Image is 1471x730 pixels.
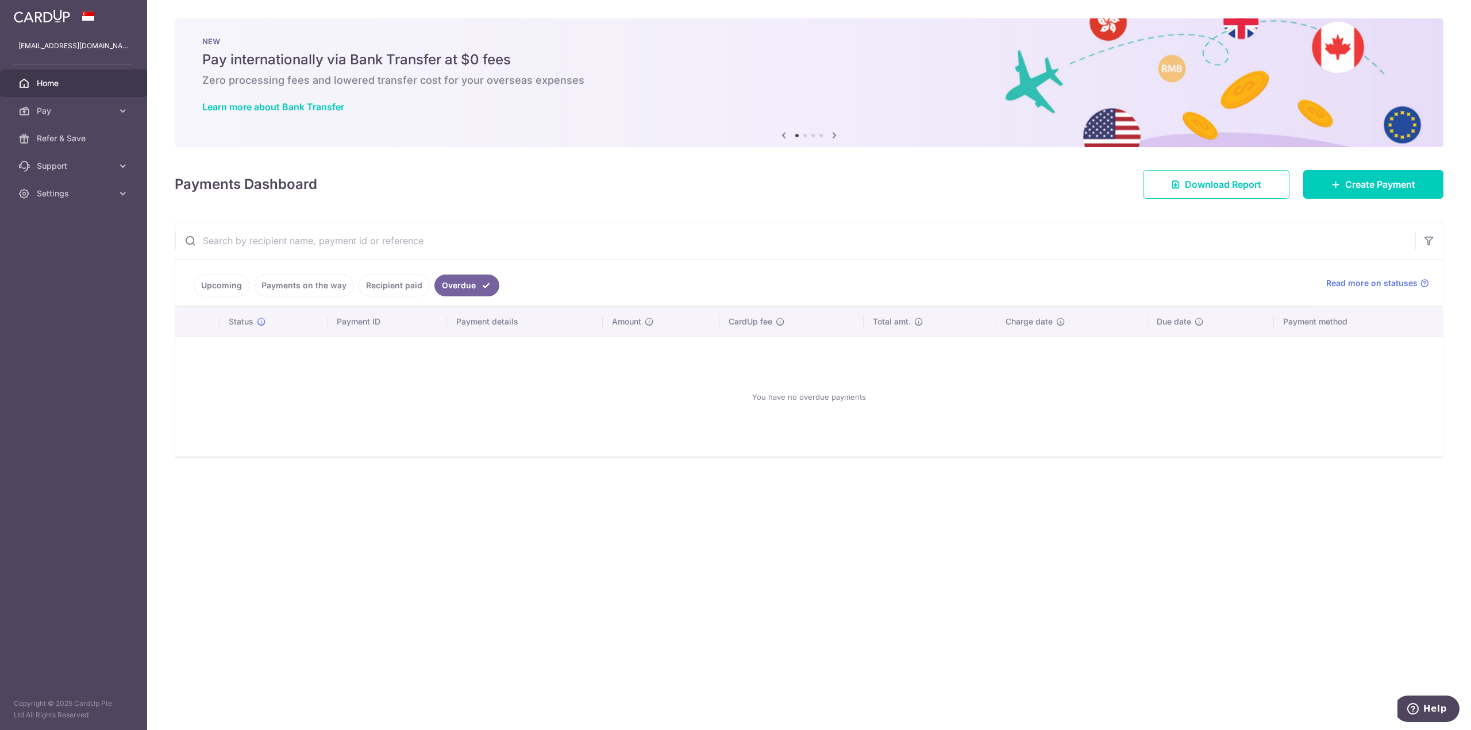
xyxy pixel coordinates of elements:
span: CardUp fee [729,316,772,327]
img: CardUp [14,9,70,23]
iframe: Opens a widget where you can find more information [1397,696,1460,724]
span: Total amt. [873,316,911,327]
span: Charge date [1006,316,1053,327]
span: Refer & Save [37,133,113,144]
span: Download Report [1185,177,1261,191]
span: Settings [37,188,113,199]
h5: Pay internationally via Bank Transfer at $0 fees [202,51,1416,69]
span: Status [229,316,253,327]
span: Support [37,160,113,172]
span: Due date [1157,316,1191,327]
a: Overdue [434,275,499,296]
p: [EMAIL_ADDRESS][DOMAIN_NAME] [18,40,129,52]
span: Amount [612,316,641,327]
a: Create Payment [1303,170,1443,199]
th: Payment method [1274,307,1443,337]
h4: Payments Dashboard [175,174,317,195]
th: Payment details [447,307,602,337]
a: Recipient paid [359,275,430,296]
a: Upcoming [194,275,249,296]
div: You have no overdue payments [189,346,1429,447]
a: Read more on statuses [1326,277,1429,289]
p: NEW [202,37,1416,46]
span: Read more on statuses [1326,277,1418,289]
th: Payment ID [328,307,448,337]
a: Payments on the way [254,275,354,296]
img: Bank transfer banner [175,18,1443,147]
a: Learn more about Bank Transfer [202,101,344,113]
span: Pay [37,105,113,117]
h6: Zero processing fees and lowered transfer cost for your overseas expenses [202,74,1416,87]
input: Search by recipient name, payment id or reference [175,222,1415,259]
span: Home [37,78,113,89]
span: Create Payment [1345,177,1415,191]
a: Download Report [1143,170,1289,199]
